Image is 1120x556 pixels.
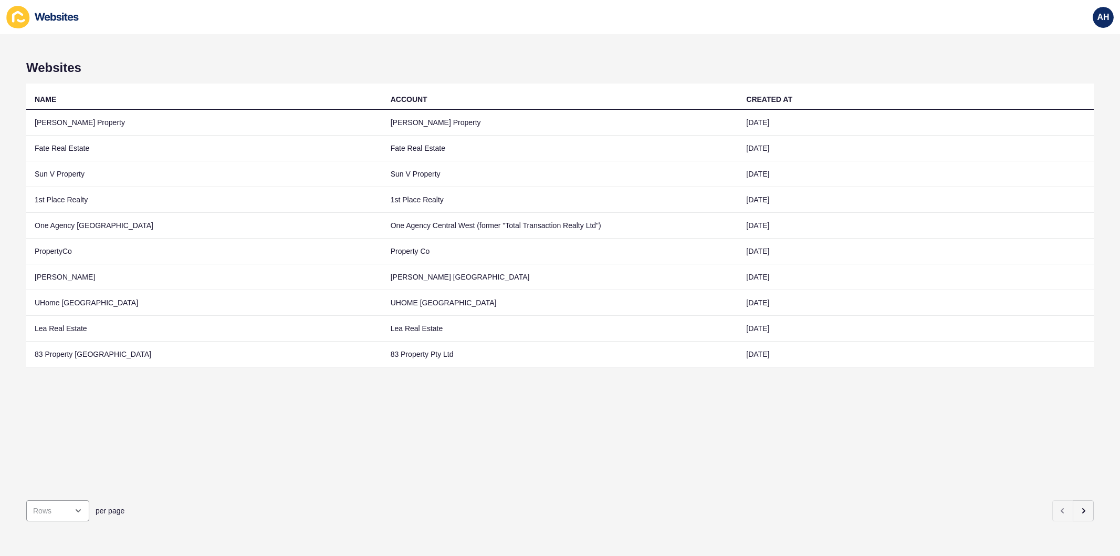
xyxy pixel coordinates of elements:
td: 83 Property Pty Ltd [382,342,738,367]
td: [DATE] [738,239,1094,264]
td: [DATE] [738,110,1094,136]
td: [DATE] [738,161,1094,187]
span: per page [96,506,124,516]
div: open menu [26,500,89,521]
td: 1st Place Realty [382,187,738,213]
div: ACCOUNT [391,94,427,105]
td: One Agency Central West (former "Total Transaction Realty Ltd") [382,213,738,239]
div: CREATED AT [746,94,792,105]
td: Fate Real Estate [26,136,382,161]
div: NAME [35,94,56,105]
h1: Websites [26,60,1094,75]
td: [PERSON_NAME] Property [26,110,382,136]
td: [DATE] [738,342,1094,367]
td: PropertyCo [26,239,382,264]
td: Fate Real Estate [382,136,738,161]
td: 1st Place Realty [26,187,382,213]
td: [DATE] [738,213,1094,239]
td: [DATE] [738,264,1094,290]
td: [DATE] [738,136,1094,161]
td: Lea Real Estate [382,316,738,342]
td: [DATE] [738,290,1094,316]
td: Property Co [382,239,738,264]
td: Lea Real Estate [26,316,382,342]
td: [DATE] [738,316,1094,342]
td: Sun V Property [26,161,382,187]
td: [PERSON_NAME] Property [382,110,738,136]
td: One Agency [GEOGRAPHIC_DATA] [26,213,382,239]
td: Sun V Property [382,161,738,187]
td: [PERSON_NAME] [GEOGRAPHIC_DATA] [382,264,738,290]
td: UHome [GEOGRAPHIC_DATA] [26,290,382,316]
td: UHOME [GEOGRAPHIC_DATA] [382,290,738,316]
span: AH [1097,12,1109,23]
td: [PERSON_NAME] [26,264,382,290]
td: 83 Property [GEOGRAPHIC_DATA] [26,342,382,367]
td: [DATE] [738,187,1094,213]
